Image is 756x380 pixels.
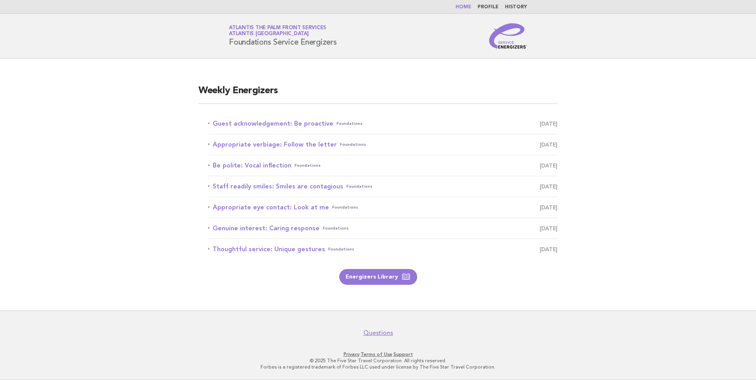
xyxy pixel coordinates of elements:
[229,32,309,37] span: Atlantis [GEOGRAPHIC_DATA]
[208,244,558,255] a: Thoughtful service: Unique gesturesFoundations [DATE]
[505,5,527,9] a: History
[208,223,558,234] a: Genuine interest: Caring responseFoundations [DATE]
[328,244,354,255] span: Foundations
[540,118,558,129] span: [DATE]
[295,160,321,171] span: Foundations
[208,139,558,150] a: Appropriate verbiage: Follow the letterFoundations [DATE]
[344,352,359,357] a: Privacy
[136,357,620,364] p: © 2025 The Five Star Travel Corporation. All rights reserved.
[136,351,620,357] p: · ·
[540,181,558,192] span: [DATE]
[540,244,558,255] span: [DATE]
[540,223,558,234] span: [DATE]
[340,139,366,150] span: Foundations
[208,202,558,213] a: Appropriate eye contact: Look at meFoundations [DATE]
[336,118,363,129] span: Foundations
[339,269,417,285] a: Energizers Library
[363,329,393,337] a: Questions
[478,5,499,9] a: Profile
[455,5,471,9] a: Home
[229,26,337,46] h1: Foundations Service Energizers
[393,352,413,357] a: Support
[323,223,349,234] span: Foundations
[489,23,527,49] img: Service Energizers
[208,181,558,192] a: Staff readily smiles: Smiles are contagiousFoundations [DATE]
[198,85,558,104] h2: Weekly Energizers
[208,118,558,129] a: Guest acknowledgement: Be proactiveFoundations [DATE]
[346,181,372,192] span: Foundations
[136,364,620,370] p: Forbes is a registered trademark of Forbes LLC used under license by The Five Star Travel Corpora...
[361,352,392,357] a: Terms of Use
[540,202,558,213] span: [DATE]
[208,160,558,171] a: Be polite: Vocal inflectionFoundations [DATE]
[229,25,326,36] a: Atlantis The Palm Front ServicesAtlantis [GEOGRAPHIC_DATA]
[332,202,358,213] span: Foundations
[540,160,558,171] span: [DATE]
[540,139,558,150] span: [DATE]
